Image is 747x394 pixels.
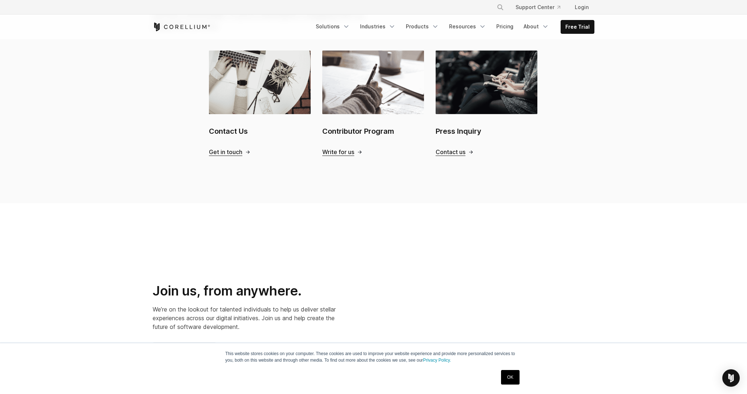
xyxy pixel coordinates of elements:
[436,126,537,137] h2: Press Inquiry
[322,148,354,156] span: Write for us
[209,51,311,114] img: Contact Us
[569,1,594,14] a: Login
[225,350,522,363] p: This website stores cookies on your computer. These cookies are used to improve your website expe...
[445,20,490,33] a: Resources
[322,126,424,137] h2: Contributor Program
[153,283,339,299] h2: Join us, from anywhere.
[492,20,518,33] a: Pricing
[322,51,424,156] a: Contributor Program Contributor Program Write for us
[561,20,594,33] a: Free Trial
[494,1,507,14] button: Search
[436,51,537,114] img: Press Inquiry
[209,51,311,156] a: Contact Us Contact Us Get in touch
[519,20,553,33] a: About
[311,20,594,34] div: Navigation Menu
[356,20,400,33] a: Industries
[510,1,566,14] a: Support Center
[209,126,311,137] h2: Contact Us
[401,20,443,33] a: Products
[436,148,465,156] span: Contact us
[209,148,242,156] span: Get in touch
[488,1,594,14] div: Navigation Menu
[153,23,210,31] a: Corellium Home
[436,51,537,156] a: Press Inquiry Press Inquiry Contact us
[322,51,424,114] img: Contributor Program
[311,20,354,33] a: Solutions
[153,305,339,331] p: We’re on the lookout for talented individuals to help us deliver stellar experiences across our d...
[722,369,740,387] div: Open Intercom Messenger
[423,358,451,363] a: Privacy Policy.
[501,370,520,385] a: OK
